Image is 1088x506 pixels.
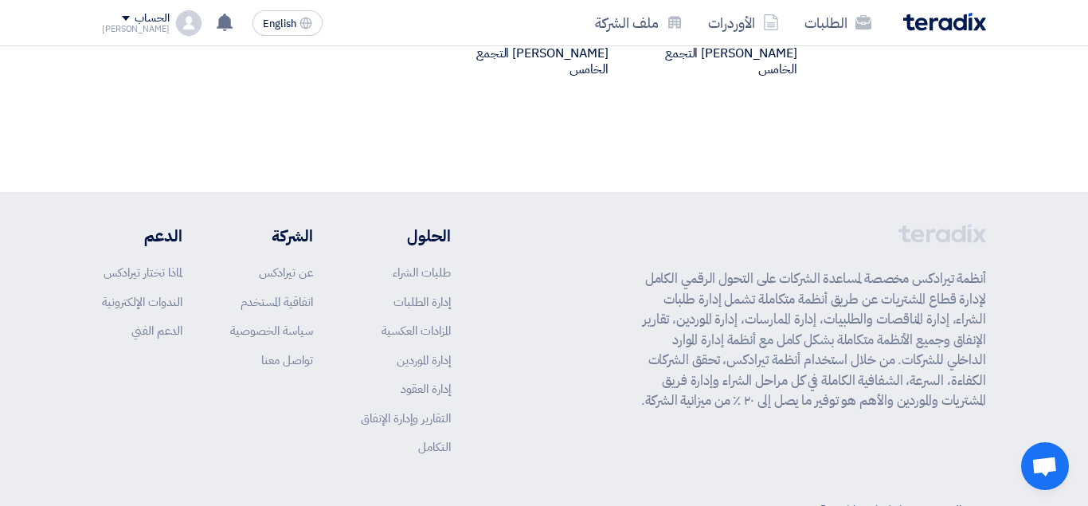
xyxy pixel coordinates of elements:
[135,12,169,25] div: الحساب
[582,4,695,41] a: ملف الشركة
[903,13,986,31] img: Teradix logo
[382,322,451,339] a: المزادات العكسية
[263,18,296,29] span: English
[361,410,451,427] a: التقارير وإدارة الإنفاق
[418,438,451,456] a: التكامل
[397,351,451,369] a: إدارة الموردين
[401,380,451,398] a: إدارة العقود
[102,224,182,248] li: الدعم
[393,264,451,281] a: طلبات الشراء
[230,322,313,339] a: سياسة الخصوصية
[1021,442,1069,490] a: Open chat
[361,224,451,248] li: الحلول
[230,224,313,248] li: الشركة
[259,264,313,281] a: عن تيرادكس
[241,293,313,311] a: اتفاقية المستخدم
[695,4,792,41] a: الأوردرات
[104,264,182,281] a: لماذا تختار تيرادكس
[131,322,182,339] a: الدعم الفني
[102,25,170,33] div: [PERSON_NAME]
[261,351,313,369] a: تواصل معنا
[792,4,884,41] a: الطلبات
[102,293,182,311] a: الندوات الإلكترونية
[176,10,202,36] img: profile_test.png
[393,293,451,311] a: إدارة الطلبات
[252,10,323,36] button: English
[632,269,986,411] p: أنظمة تيرادكس مخصصة لمساعدة الشركات على التحول الرقمي الكامل لإدارة قطاع المشتريات عن طريق أنظمة ...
